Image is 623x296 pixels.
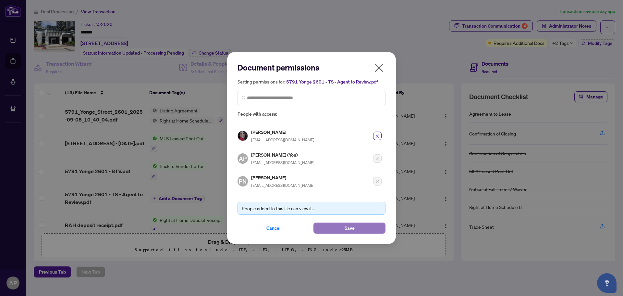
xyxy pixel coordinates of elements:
[374,63,384,73] span: close
[266,223,281,233] span: Cancel
[251,183,314,188] span: [EMAIL_ADDRESS][DOMAIN_NAME]
[313,223,385,234] button: Save
[238,131,248,141] img: Profile Icon
[251,160,314,165] span: [EMAIL_ADDRESS][DOMAIN_NAME]
[597,273,617,293] button: Open asap
[345,223,355,233] span: Save
[251,137,314,142] span: [EMAIL_ADDRESS][DOMAIN_NAME]
[375,134,380,138] span: close
[238,78,385,85] h5: Setting permissions for:
[239,177,247,186] span: PN
[242,96,246,100] img: search_icon
[239,154,247,163] span: AP
[238,110,385,118] span: People with access:
[251,174,314,181] h5: [PERSON_NAME]
[238,223,310,234] button: Cancel
[251,151,314,159] h5: [PERSON_NAME] (You)
[238,62,385,73] h2: Document permissions
[286,79,378,85] span: 5791 Yonge 2601 - TS - Agent to Review.pdf
[251,128,314,136] h5: [PERSON_NAME]
[242,205,381,212] div: People added to this file can view it...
